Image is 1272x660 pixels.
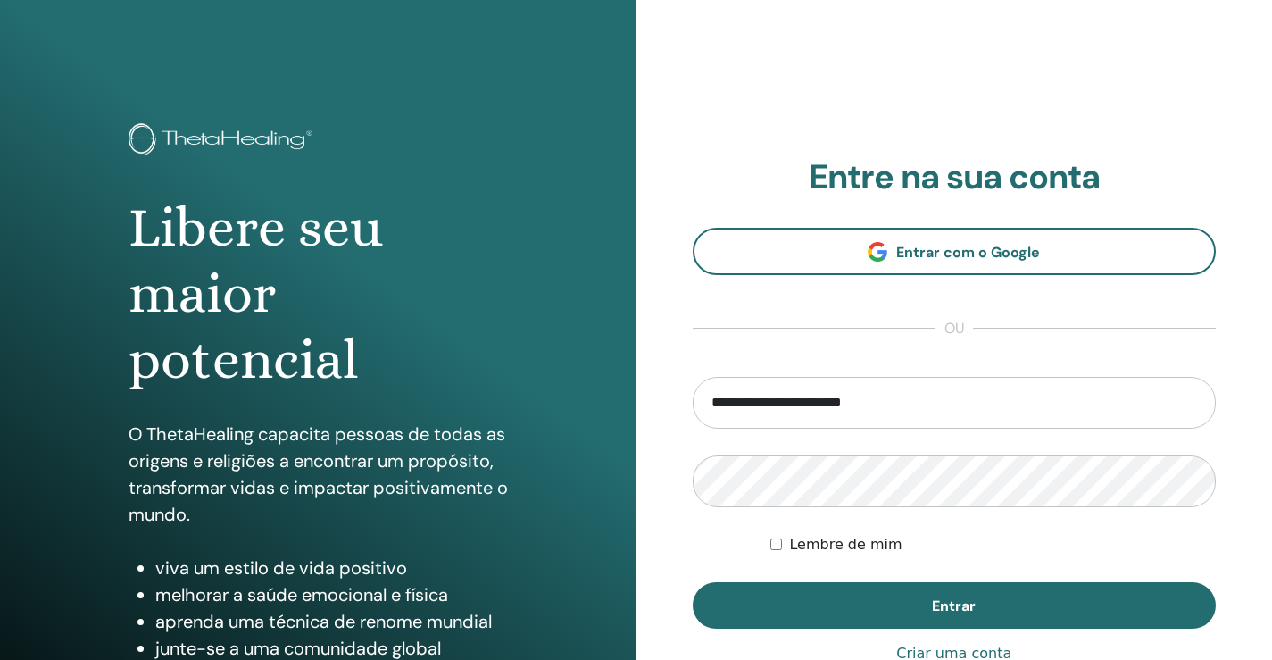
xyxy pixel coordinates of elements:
font: viva um estilo de vida positivo [155,556,407,580]
a: Entrar com o Google [693,228,1217,275]
font: aprenda uma técnica de renome mundial [155,610,492,633]
button: Entrar [693,582,1217,629]
font: Libere seu maior potencial [129,196,383,392]
font: ou [944,319,964,338]
font: junte-se a uma comunidade global [155,637,441,660]
font: Lembre de mim [789,536,902,553]
font: melhorar a saúde emocional e física [155,583,448,606]
div: Mantenha-me autenticado indefinidamente ou até que eu faça logout manualmente [770,534,1216,556]
font: O ThetaHealing capacita pessoas de todas as origens e religiões a encontrar um propósito, transfo... [129,422,508,526]
font: Entrar [932,597,976,615]
font: Entrar com o Google [896,243,1040,262]
font: Entre na sua conta [809,155,1100,199]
